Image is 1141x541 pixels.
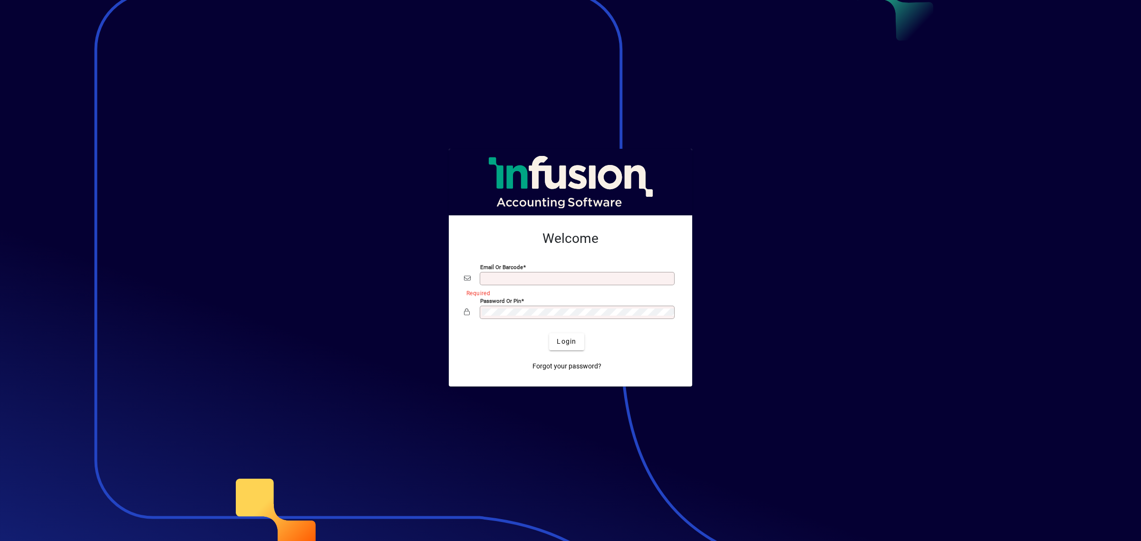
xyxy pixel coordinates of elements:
h2: Welcome [464,231,677,247]
a: Forgot your password? [529,358,605,375]
span: Login [557,337,576,347]
mat-error: Required [466,288,669,298]
mat-label: Email or Barcode [480,263,523,270]
span: Forgot your password? [532,361,601,371]
mat-label: Password or Pin [480,297,521,304]
button: Login [549,333,584,350]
